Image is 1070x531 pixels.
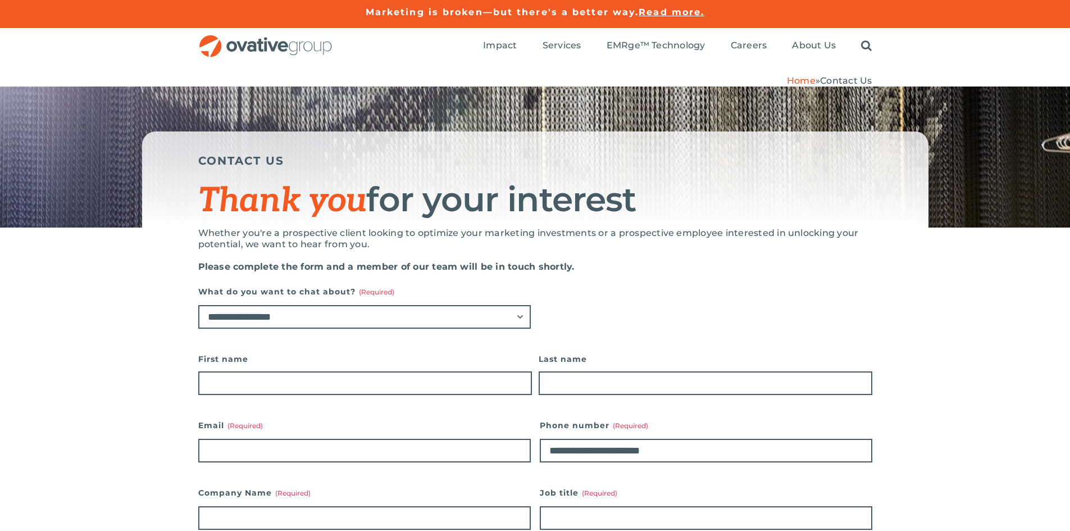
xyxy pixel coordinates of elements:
[483,28,872,64] nav: Menu
[198,284,531,299] label: What do you want to chat about?
[607,40,705,51] span: EMRge™ Technology
[198,417,531,433] label: Email
[731,40,767,52] a: Careers
[539,351,872,367] label: Last name
[787,75,816,86] a: Home
[483,40,517,52] a: Impact
[792,40,836,51] span: About Us
[275,489,311,497] span: (Required)
[198,485,531,501] label: Company Name
[607,40,705,52] a: EMRge™ Technology
[198,181,367,221] span: Thank you
[820,75,872,86] span: Contact Us
[198,228,872,250] p: Whether you're a prospective client looking to optimize your marketing investments or a prospecti...
[198,181,872,219] h1: for your interest
[198,261,575,272] strong: Please complete the form and a member of our team will be in touch shortly.
[366,7,639,17] a: Marketing is broken—but there's a better way.
[483,40,517,51] span: Impact
[613,421,648,430] span: (Required)
[543,40,581,52] a: Services
[582,489,617,497] span: (Required)
[540,485,872,501] label: Job title
[543,40,581,51] span: Services
[861,40,872,52] a: Search
[731,40,767,51] span: Careers
[792,40,836,52] a: About Us
[198,154,872,167] h5: CONTACT US
[227,421,263,430] span: (Required)
[639,7,704,17] a: Read more.
[359,288,394,296] span: (Required)
[198,34,333,44] a: OG_Full_horizontal_RGB
[540,417,872,433] label: Phone number
[787,75,872,86] span: »
[198,351,532,367] label: First name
